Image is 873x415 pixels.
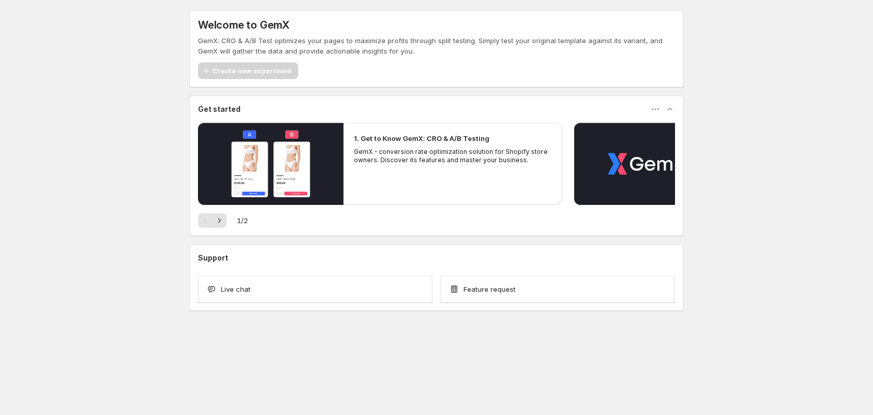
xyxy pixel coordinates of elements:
h3: Get started [198,104,241,114]
h5: Welcome to GemX [198,19,289,31]
span: Live chat [221,284,250,294]
h3: Support [198,253,228,263]
p: GemX - conversion rate optimization solution for Shopify store owners. Discover its features and ... [354,148,551,164]
span: Feature request [464,284,515,294]
span: 1 / 2 [237,215,248,226]
p: GemX: CRO & A/B Test optimizes your pages to maximize profits through split testing. Simply test ... [198,35,675,56]
h2: 1. Get to Know GemX: CRO & A/B Testing [354,133,490,144]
